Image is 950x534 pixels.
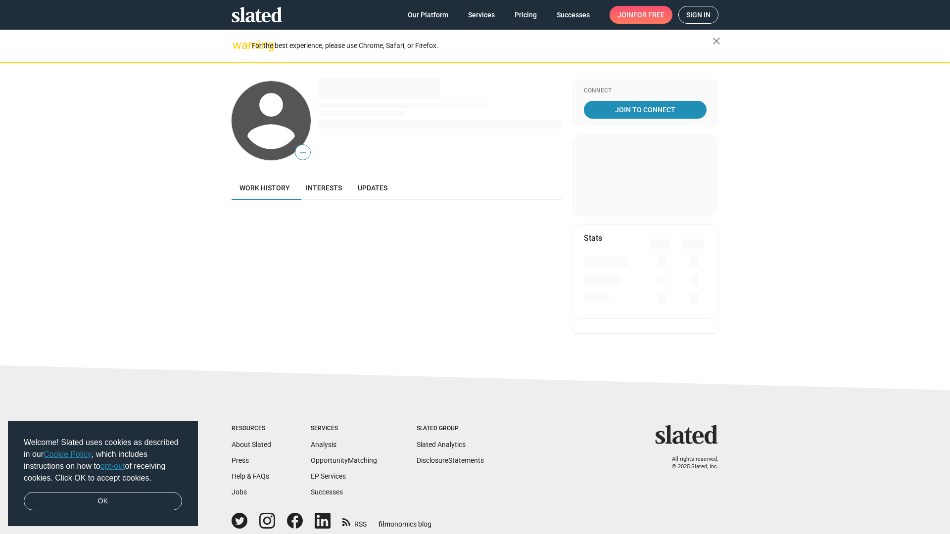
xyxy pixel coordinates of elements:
[557,6,590,24] span: Successes
[311,441,336,448] a: Analysis
[408,6,448,24] span: Our Platform
[295,146,310,159] span: —
[515,6,537,24] span: Pricing
[584,101,707,119] a: Join To Connect
[711,35,722,47] mat-icon: close
[417,441,466,448] a: Slated Analytics
[417,456,484,464] a: DisclosureStatements
[584,233,602,243] mat-card-title: Stats
[24,492,182,511] a: dismiss cookie message
[417,425,484,433] div: Slated Group
[311,456,377,464] a: OpportunityMatching
[8,421,198,527] div: cookieconsent
[584,87,707,95] div: Connect
[232,472,269,480] a: Help & FAQs
[311,425,377,433] div: Services
[306,184,342,192] span: Interests
[311,488,343,496] a: Successes
[298,176,350,200] a: Interests
[233,39,244,51] mat-icon: warning
[686,6,711,23] span: Sign in
[232,456,249,464] a: Press
[232,176,298,200] a: Work history
[342,514,367,529] a: RSS
[468,6,495,24] span: Services
[100,462,125,470] a: opt-out
[586,101,705,119] span: Join To Connect
[44,450,92,458] a: Cookie Policy
[350,176,395,200] a: Updates
[633,6,665,24] span: for free
[239,184,290,192] span: Work history
[232,488,247,496] a: Jobs
[460,6,503,24] a: Services
[610,6,672,24] a: Joinfor free
[379,520,390,528] span: film
[617,6,665,24] span: Join
[311,472,346,480] a: EP Services
[232,441,271,448] a: About Slated
[400,6,456,24] a: Our Platform
[251,39,712,52] div: For the best experience, please use Chrome, Safari, or Firefox.
[507,6,545,24] a: Pricing
[662,456,718,470] p: All rights reserved. © 2025 Slated, Inc.
[549,6,598,24] a: Successes
[232,425,271,433] div: Resources
[678,6,718,24] a: Sign in
[358,184,387,192] span: Updates
[379,512,431,529] a: filmonomics blog
[24,437,182,484] span: Welcome! Slated uses cookies as described in our , which includes instructions on how to of recei...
